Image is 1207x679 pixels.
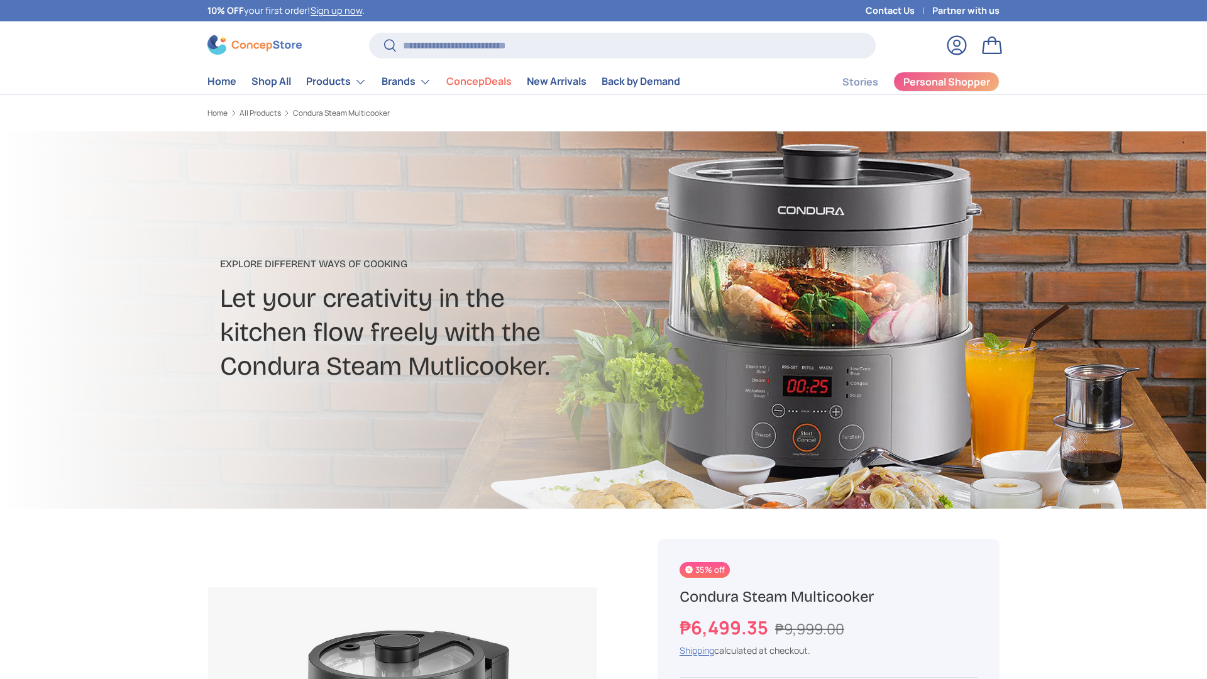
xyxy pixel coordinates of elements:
[374,69,439,94] summary: Brands
[299,69,374,94] summary: Products
[207,108,627,119] nav: Breadcrumbs
[207,109,228,117] a: Home
[893,72,1000,92] a: Personal Shopper
[812,69,1000,94] nav: Secondary
[903,77,990,87] span: Personal Shopper
[680,644,714,656] a: Shipping
[680,562,730,578] span: 35% off
[207,4,244,16] strong: 10% OFF
[220,282,703,384] h2: Let your creativity in the kitchen flow freely with the Condura Steam Mutlicooker.
[293,109,390,117] a: Condura Steam Multicooker
[866,4,932,18] a: Contact Us
[680,644,978,657] div: calculated at checkout.
[527,69,587,94] a: New Arrivals
[207,4,365,18] p: your first order! .
[311,4,362,16] a: Sign up now
[251,69,291,94] a: Shop All
[207,35,302,55] img: ConcepStore
[775,619,844,639] s: ₱9,999.00
[680,615,771,640] strong: ₱6,499.35
[842,70,878,94] a: Stories
[446,69,512,94] a: ConcepDeals
[220,257,703,272] p: Explore different ways of cooking
[382,69,431,94] a: Brands
[932,4,1000,18] a: Partner with us
[207,69,680,94] nav: Primary
[207,69,236,94] a: Home
[602,69,680,94] a: Back by Demand
[306,69,367,94] a: Products
[240,109,281,117] a: All Products
[680,587,978,607] h1: Condura Steam Multicooker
